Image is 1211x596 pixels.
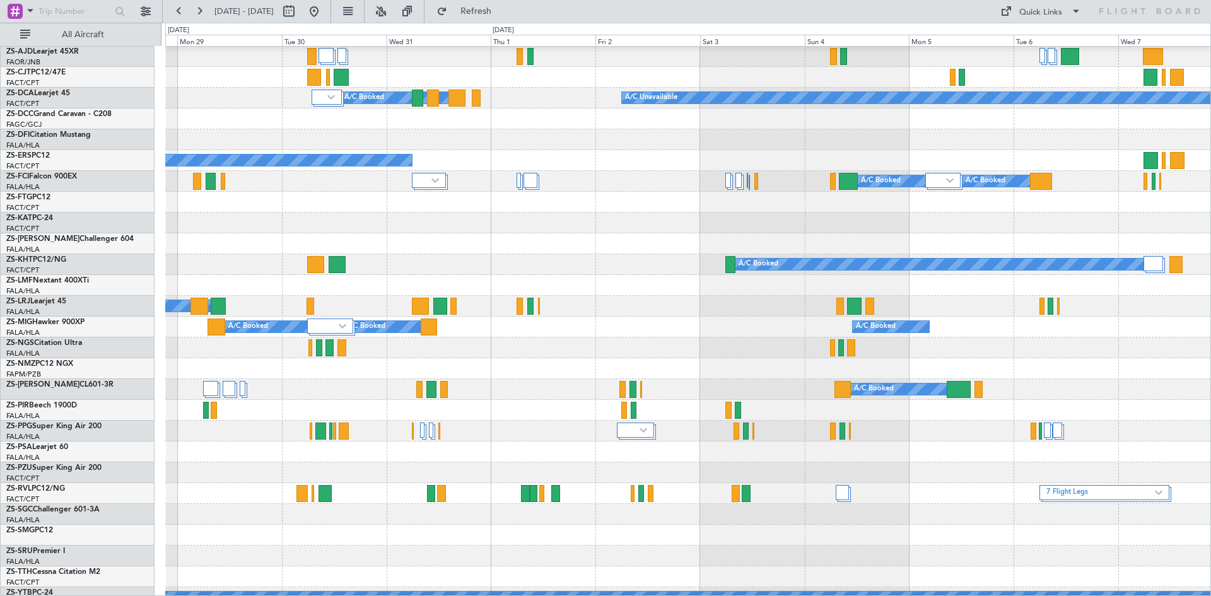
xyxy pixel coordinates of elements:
span: ZS-PSA [6,443,32,451]
span: ZS-FTG [6,194,32,201]
a: FAOR/JNB [6,57,40,67]
span: All Aircraft [33,30,133,39]
a: ZS-NGSCitation Ultra [6,339,82,347]
div: A/C Booked [344,88,384,107]
div: Sun 4 [805,35,910,46]
a: FALA/HLA [6,182,40,192]
button: Quick Links [994,1,1087,21]
div: [DATE] [168,25,189,36]
a: ZS-TTHCessna Citation M2 [6,568,100,576]
a: FALA/HLA [6,141,40,150]
div: Tue 6 [1014,35,1118,46]
span: ZS-NGS [6,339,34,347]
span: ZS-LRJ [6,298,30,305]
a: ZS-DCCGrand Caravan - C208 [6,110,112,118]
a: ZS-AJDLearjet 45XR [6,48,79,56]
span: ZS-LMF [6,277,33,284]
div: A/C Booked [856,317,896,336]
a: ZS-SGCChallenger 601-3A [6,506,100,513]
div: Sat 3 [700,35,805,46]
img: arrow-gray.svg [339,324,346,329]
div: Thu 1 [491,35,595,46]
button: All Aircraft [14,25,137,45]
img: arrow-gray.svg [431,178,439,183]
a: ZS-KATPC-24 [6,214,53,222]
a: FACT/CPT [6,99,39,108]
span: ZS-DFI [6,131,30,139]
a: FALA/HLA [6,515,40,525]
div: A/C Booked [861,172,901,190]
div: Mon 29 [177,35,282,46]
span: ZS-DCC [6,110,33,118]
a: FALA/HLA [6,557,40,566]
a: ZS-PZUSuper King Air 200 [6,464,102,472]
a: ZS-LMFNextant 400XTi [6,277,89,284]
span: ZS-KHT [6,256,33,264]
a: FAPM/PZB [6,370,41,379]
a: FALA/HLA [6,328,40,337]
span: ZS-SGC [6,506,33,513]
span: ZS-SMG [6,527,35,534]
div: A/C Unavailable [625,88,677,107]
span: ZS-[PERSON_NAME] [6,381,79,389]
img: arrow-gray.svg [946,178,954,183]
a: FACT/CPT [6,203,39,213]
a: FALA/HLA [6,453,40,462]
a: FACT/CPT [6,474,39,483]
div: Quick Links [1019,6,1062,19]
a: FACT/CPT [6,224,39,233]
a: ZS-ERSPC12 [6,152,50,160]
a: ZS-LRJLearjet 45 [6,298,66,305]
span: ZS-KAT [6,214,32,222]
div: A/C Booked [228,317,268,336]
a: FACT/CPT [6,266,39,275]
a: ZS-PSALearjet 60 [6,443,68,451]
span: ZS-ERS [6,152,32,160]
span: ZS-AJD [6,48,33,56]
a: FACT/CPT [6,78,39,88]
a: ZS-DFICitation Mustang [6,131,91,139]
a: ZS-KHTPC12/NG [6,256,66,264]
span: ZS-PPG [6,423,32,430]
a: FALA/HLA [6,286,40,296]
img: arrow-gray.svg [1155,490,1162,495]
a: ZS-RVLPC12/NG [6,485,65,493]
span: ZS-CJT [6,69,31,76]
a: ZS-MIGHawker 900XP [6,318,85,326]
a: ZS-SRUPremier I [6,547,65,555]
span: ZS-MIG [6,318,32,326]
a: ZS-CJTPC12/47E [6,69,66,76]
input: Trip Number [38,2,111,21]
span: ZS-PIR [6,402,29,409]
div: A/C Booked [739,255,778,274]
a: ZS-SMGPC12 [6,527,53,534]
a: FAGC/GCJ [6,120,42,129]
div: Tue 30 [282,35,387,46]
a: ZS-PPGSuper King Air 200 [6,423,102,430]
a: FALA/HLA [6,411,40,421]
span: ZS-SRU [6,547,33,555]
a: ZS-DCALearjet 45 [6,90,70,97]
a: FALA/HLA [6,349,40,358]
span: Refresh [450,7,503,16]
a: ZS-FTGPC12 [6,194,50,201]
a: ZS-[PERSON_NAME]Challenger 604 [6,235,134,243]
a: FACT/CPT [6,578,39,587]
span: ZS-PZU [6,464,32,472]
div: Fri 2 [595,35,700,46]
div: A/C Booked [966,172,1005,190]
a: FALA/HLA [6,307,40,317]
div: A/C Booked [854,380,894,399]
div: A/C Booked [346,317,385,336]
a: ZS-FCIFalcon 900EX [6,173,77,180]
span: ZS-TTH [6,568,32,576]
span: ZS-RVL [6,485,32,493]
span: ZS-DCA [6,90,34,97]
label: 7 Flight Legs [1046,488,1155,498]
div: Wed 31 [387,35,491,46]
a: FALA/HLA [6,245,40,254]
a: FALA/HLA [6,432,40,441]
a: FACT/CPT [6,494,39,504]
a: FACT/CPT [6,161,39,171]
span: ZS-FCI [6,173,29,180]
